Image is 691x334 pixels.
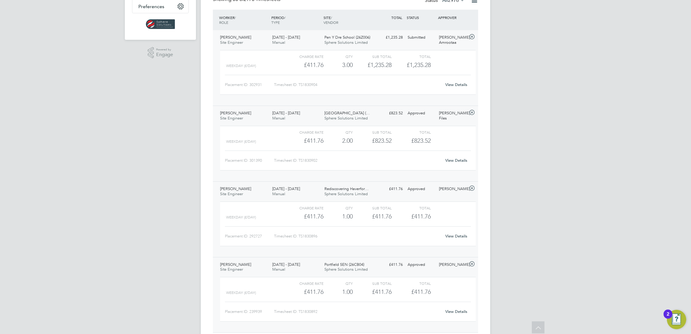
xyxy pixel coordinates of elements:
span: TOTAL [391,15,402,20]
a: Go to home page [132,19,189,29]
div: £823.52 [353,136,392,146]
span: Sphere Solutions Limited [324,40,368,45]
span: Portfield SEN (26CB04) [324,262,364,267]
span: Site Engineer [220,191,243,196]
div: 1.00 [323,212,353,221]
div: Approved [405,260,437,270]
div: £411.76 [285,287,323,297]
button: Open Resource Center, 2 new notifications [667,310,686,329]
span: [DATE] - [DATE] [272,110,300,116]
span: [PERSON_NAME] [220,35,251,40]
span: Powered by [156,47,173,52]
span: £411.76 [411,213,431,220]
a: Powered byEngage [148,47,173,59]
span: [DATE] - [DATE] [272,262,300,267]
div: STATUS [405,12,437,23]
div: QTY [323,204,353,212]
div: Timesheet ID: TS1830902 [274,156,441,165]
div: Sub Total [353,280,392,287]
span: Site Engineer [220,267,243,272]
div: Approved [405,108,437,118]
span: [PERSON_NAME] [220,186,251,191]
div: WORKER [218,12,270,28]
div: Timesheet ID: TS1830904 [274,80,441,90]
div: 1.00 [323,287,353,297]
div: £411.76 [353,287,392,297]
span: £411.76 [411,288,431,295]
div: [PERSON_NAME] [437,184,468,194]
div: Charge rate [285,204,323,212]
span: Preferences [138,4,164,9]
div: £1,235.28 [374,33,405,43]
span: Manual [272,267,285,272]
div: Placement ID: 292727 [225,231,274,241]
div: 2 [667,314,669,322]
div: Charge rate [285,280,323,287]
span: [DATE] - [DATE] [272,35,300,40]
span: ROLE [219,20,228,25]
span: Manual [272,191,285,196]
span: Weekday (£/day) [226,64,256,68]
div: £823.52 [374,108,405,118]
div: APPROVER [437,12,468,23]
div: Sub Total [353,53,392,60]
span: Sphere Solutions Limited [324,116,368,121]
span: Sphere Solutions Limited [324,191,368,196]
div: £411.76 [285,136,323,146]
div: £411.76 [374,184,405,194]
div: PERIOD [270,12,322,28]
div: Approved [405,184,437,194]
div: Charge rate [285,53,323,60]
a: View Details [445,309,467,314]
div: SITE [322,12,374,28]
div: QTY [323,53,353,60]
div: QTY [323,129,353,136]
a: View Details [445,158,467,163]
div: £411.76 [285,212,323,221]
a: View Details [445,82,467,87]
span: Weekday (£/day) [226,139,256,144]
div: £411.76 [285,60,323,70]
div: Submitted [405,33,437,43]
div: Total [392,204,431,212]
div: Sub Total [353,204,392,212]
span: Manual [272,40,285,45]
span: / [284,15,286,20]
div: £411.76 [374,260,405,270]
span: Weekday (£/day) [226,215,256,219]
div: £1,235.28 [353,60,392,70]
img: spheresolutions-logo-retina.png [146,19,175,29]
div: Sub Total [353,129,392,136]
span: [PERSON_NAME] [220,110,251,116]
span: Weekday (£/day) [226,291,256,295]
span: / [331,15,332,20]
div: Timesheet ID: TS1830896 [274,231,441,241]
div: [PERSON_NAME] [437,260,468,270]
div: Total [392,129,431,136]
span: Site Engineer [220,116,243,121]
span: £823.52 [411,137,431,144]
span: VENDOR [323,20,338,25]
div: £411.76 [353,212,392,221]
span: TYPE [271,20,280,25]
div: [PERSON_NAME] Files [437,108,468,123]
span: [PERSON_NAME] [220,262,251,267]
span: Site Engineer [220,40,243,45]
div: 2.00 [323,136,353,146]
div: Charge rate [285,129,323,136]
span: £1,235.28 [407,61,431,68]
span: Rediscovering Haverfor… [324,186,369,191]
span: [DATE] - [DATE] [272,186,300,191]
span: Pen Y Dre School (26Z006) [324,35,370,40]
div: Placement ID: 239939 [225,307,274,317]
div: Total [392,53,431,60]
span: Manual [272,116,285,121]
div: Timesheet ID: TS1830892 [274,307,441,317]
div: Placement ID: 301390 [225,156,274,165]
span: Sphere Solutions Limited [324,267,368,272]
span: / [235,15,236,20]
div: 3.00 [323,60,353,70]
span: [GEOGRAPHIC_DATA] (… [324,110,370,116]
a: View Details [445,234,467,239]
span: Engage [156,52,173,57]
